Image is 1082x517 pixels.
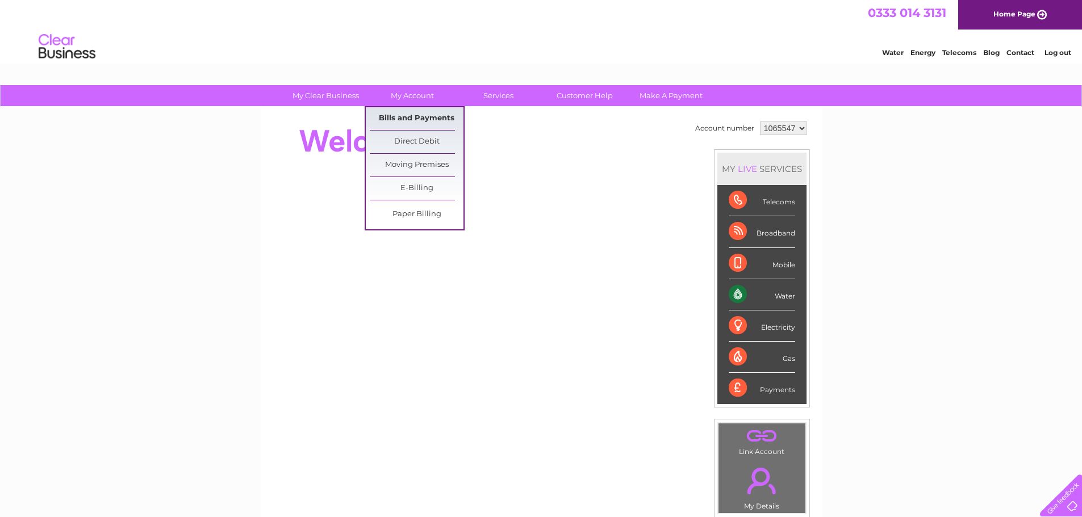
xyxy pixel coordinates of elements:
[729,310,795,342] div: Electricity
[910,48,935,57] a: Energy
[38,30,96,64] img: logo.png
[692,119,757,138] td: Account number
[365,85,459,106] a: My Account
[1006,48,1034,57] a: Contact
[721,461,803,501] a: .
[729,248,795,279] div: Mobile
[370,177,463,200] a: E-Billing
[983,48,1000,57] a: Blog
[370,154,463,176] a: Moving Premises
[729,279,795,310] div: Water
[279,85,373,106] a: My Clear Business
[942,48,976,57] a: Telecoms
[718,423,806,459] td: Link Account
[452,85,545,106] a: Services
[736,163,759,174] div: LIVE
[721,426,803,446] a: .
[729,373,795,403] div: Payments
[370,131,463,153] a: Direct Debit
[729,185,795,216] div: Telecoms
[370,107,463,130] a: Bills and Payments
[729,342,795,373] div: Gas
[538,85,632,106] a: Customer Help
[718,458,806,514] td: My Details
[624,85,718,106] a: Make A Payment
[1045,48,1071,57] a: Log out
[370,203,463,226] a: Paper Billing
[729,216,795,247] div: Broadband
[273,6,810,55] div: Clear Business is a trading name of Verastar Limited (registered in [GEOGRAPHIC_DATA] No. 3667643...
[717,153,807,185] div: MY SERVICES
[882,48,904,57] a: Water
[868,6,946,20] a: 0333 014 3131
